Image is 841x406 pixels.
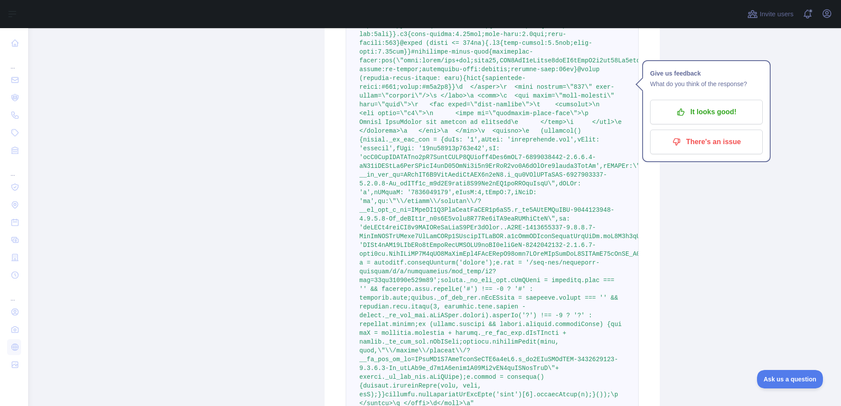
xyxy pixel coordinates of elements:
h1: Give us feedback [650,68,763,79]
button: Invite users [746,7,795,21]
div: ... [7,160,21,178]
span: Invite users [760,9,793,19]
div: ... [7,285,21,302]
button: It looks good! [650,100,763,124]
div: ... [7,53,21,70]
p: It looks good! [657,105,756,120]
p: What do you think of the response? [650,79,763,89]
iframe: Toggle Customer Support [757,370,823,388]
p: There's an issue [657,134,756,149]
button: There's an issue [650,130,763,154]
